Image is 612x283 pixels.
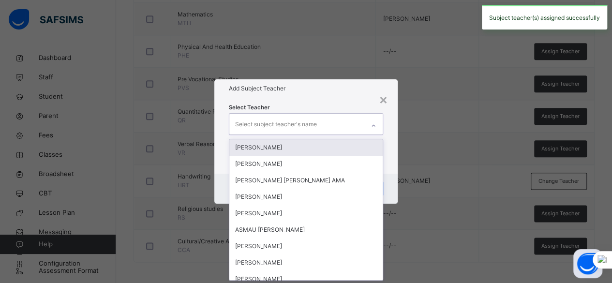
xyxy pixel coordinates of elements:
div: [PERSON_NAME] [229,205,383,222]
div: [PERSON_NAME] [229,238,383,254]
div: [PERSON_NAME] [229,254,383,271]
div: × [379,89,388,109]
button: Open asap [573,249,602,278]
div: [PERSON_NAME] [229,139,383,156]
div: [PERSON_NAME] [PERSON_NAME] AMA [229,172,383,189]
div: [PERSON_NAME] [229,156,383,172]
h1: Add Subject Teacher [229,84,384,93]
div: ASMAU [PERSON_NAME] [229,222,383,238]
div: Select subject teacher's name [235,115,317,134]
span: Select Teacher [229,104,270,112]
div: [PERSON_NAME] [229,189,383,205]
div: Subject teacher(s) assigned successfully [482,5,607,30]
